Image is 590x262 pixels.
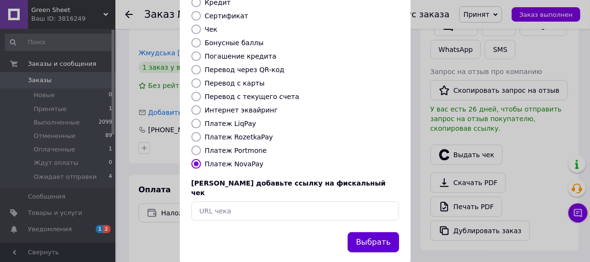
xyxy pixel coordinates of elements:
[205,133,273,141] label: Платеж RozetkaPay
[205,106,278,114] label: Интернет эквайринг
[205,160,264,168] label: Платеж NovaPay
[205,52,276,60] label: Погашение кредита
[205,79,265,87] label: Перевод с карты
[191,201,399,221] input: URL чека
[348,232,399,253] button: Выбрать
[205,120,256,127] label: Платеж LiqPay
[191,179,386,197] span: [PERSON_NAME] добавьте ссылку на фискальный чек
[205,66,285,74] label: Перевод через QR-код
[205,12,249,20] label: Сертификат
[205,147,267,154] label: Платеж Portmone
[205,25,218,33] label: Чек
[205,39,264,47] label: Бонусные баллы
[205,93,300,100] label: Перевод с текущего счета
